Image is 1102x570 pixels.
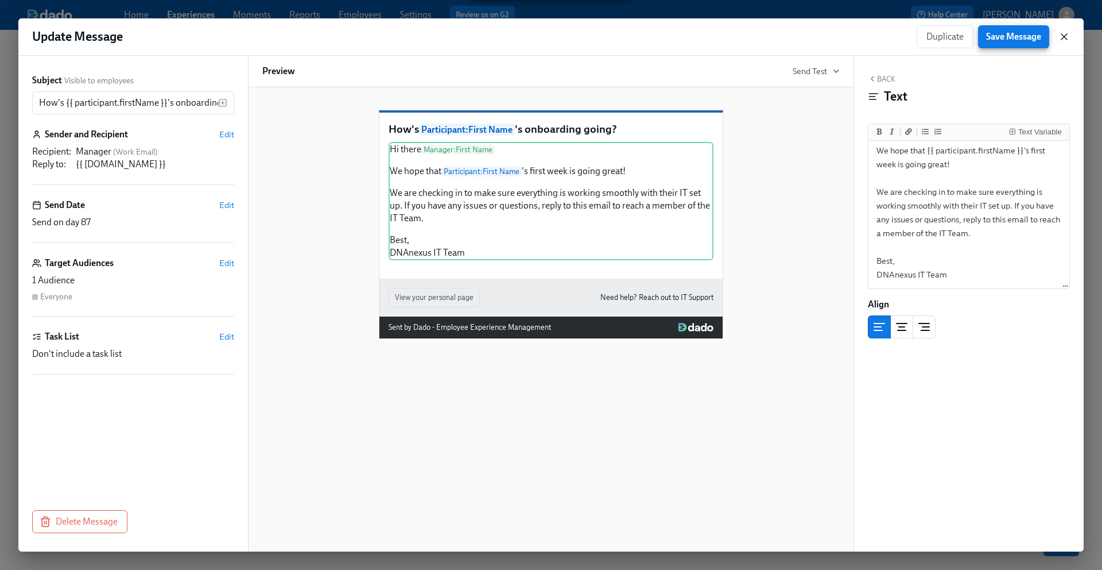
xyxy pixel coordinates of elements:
div: Send DateEditSend on day 87 [32,199,234,243]
button: Delete Message [32,510,127,533]
h6: Preview [262,65,295,78]
textarea: Hi there {{ manager.firstName }} We hope that {{ participant.firstName }}'s first week is going g... [871,110,1067,287]
h1: Update Message [32,28,123,45]
button: Add ordered list [932,126,944,137]
span: Participant : First Name [419,124,515,136]
div: Text Variable [1018,128,1062,136]
div: 1 Audience [32,274,234,287]
div: {{ [DOMAIN_NAME] }} [76,158,234,171]
h6: Task List [45,330,79,343]
div: Sent by Dado - Employee Experience Management [389,321,551,334]
button: center aligned [890,315,913,338]
button: right aligned [913,315,936,338]
div: Don't include a task list [32,348,234,360]
a: Need help? Reach out to IT Support [600,291,713,304]
button: Save Message [978,25,1049,48]
svg: Center [895,320,909,334]
button: Edit [219,199,234,211]
h6: Send Date [45,199,85,211]
div: Reply to : [32,158,71,171]
svg: Left [872,320,886,334]
h4: Text [884,88,907,105]
button: Add italic text [886,126,898,137]
svg: Insert text variable [218,98,227,107]
button: Edit [219,257,234,269]
div: Hi thereManager:First Name We hope thatParticipant:First Name's first week is going great! We are... [389,142,713,260]
button: Add unordered list [919,126,931,137]
div: Target AudiencesEdit1 AudienceEveryone [32,257,234,317]
button: Edit [219,331,234,342]
span: ( Work Email ) [113,147,158,157]
p: How's 's onboarding going? [389,122,713,137]
h6: Target Audiences [45,257,114,269]
div: Send on day 87 [32,216,234,229]
button: left aligned [868,315,891,338]
span: Save Message [986,31,1041,43]
button: Back [868,74,895,83]
button: Add a link [903,126,914,137]
div: Everyone [40,291,72,302]
button: View your personal page [389,288,480,307]
div: Sender and RecipientEditRecipient:Manager (Work Email)Reply to:{{ [DOMAIN_NAME] }} [32,128,234,185]
span: Delete Message [42,516,118,527]
h6: Sender and Recipient [45,128,128,141]
button: Edit [219,129,234,140]
span: View your personal page [395,292,474,303]
label: Subject [32,74,62,87]
button: Send Test [793,66,840,77]
div: Recipient : [32,145,71,158]
div: Manager [76,145,234,158]
button: Insert Text Variable [1007,126,1064,137]
img: Dado [678,323,713,332]
label: Align [868,298,889,311]
button: Duplicate [917,25,973,48]
div: Task ListEditDon't include a task list [32,330,234,375]
span: Visible to employees [64,75,134,86]
div: text alignment [868,315,936,338]
button: Add bold text [874,126,885,137]
svg: Right [917,320,931,334]
span: Duplicate [926,31,964,43]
